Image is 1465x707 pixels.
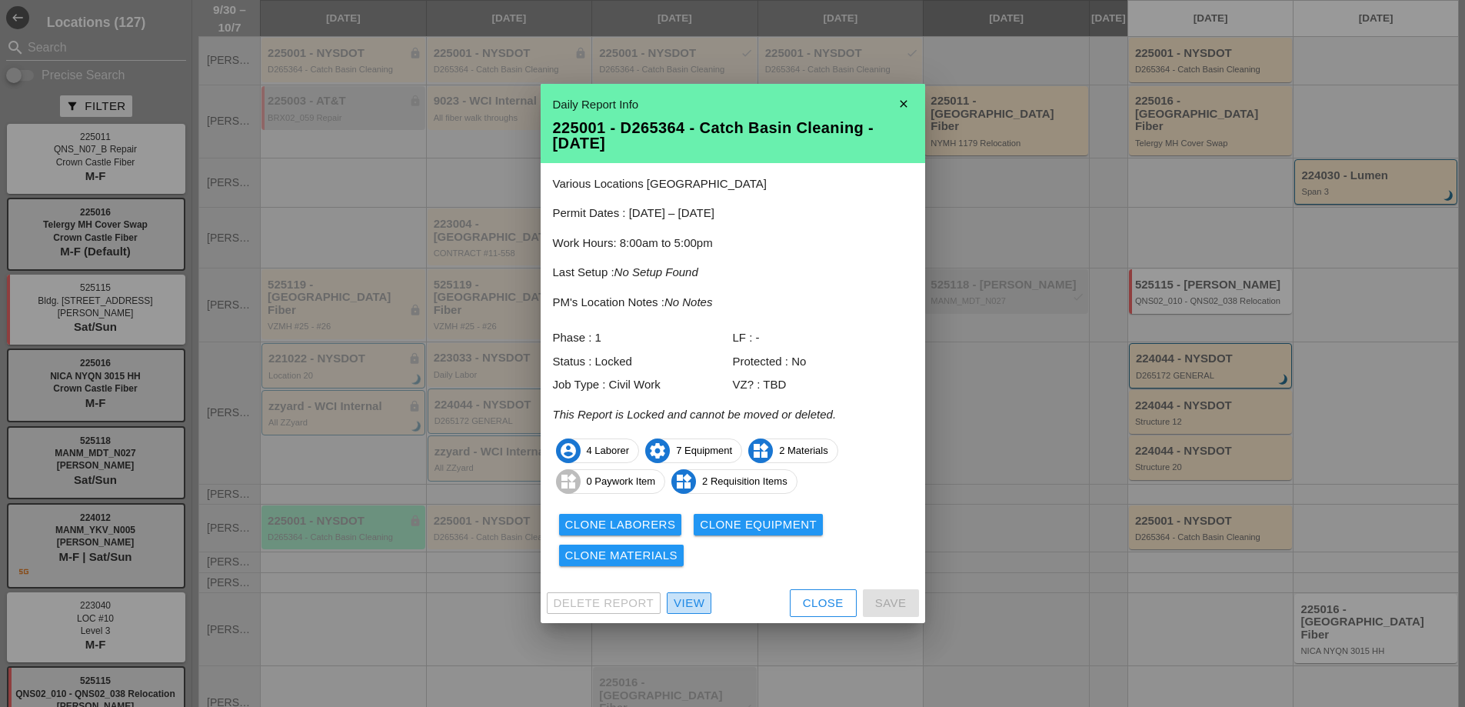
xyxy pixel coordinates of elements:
[559,545,684,566] button: Clone Materials
[556,469,581,494] i: widgets
[553,96,913,114] div: Daily Report Info
[565,547,678,565] div: Clone Materials
[553,120,913,151] div: 225001 - D265364 - Catch Basin Cleaning - [DATE]
[553,376,733,394] div: Job Type : Civil Work
[553,175,913,193] p: Various Locations [GEOGRAPHIC_DATA]
[553,294,913,312] p: PM's Location Notes :
[700,516,817,534] div: Clone Equipment
[553,264,913,282] p: Last Setup :
[733,329,913,347] div: LF : -
[674,595,704,612] div: View
[557,469,665,494] span: 0 Paywork Item
[749,439,837,463] span: 2 Materials
[888,88,919,119] i: close
[803,595,844,612] div: Close
[671,469,696,494] i: widgets
[553,205,913,222] p: Permit Dates : [DATE] – [DATE]
[553,353,733,371] div: Status : Locked
[748,439,773,463] i: widgets
[733,353,913,371] div: Protected : No
[790,589,857,617] button: Close
[553,408,837,421] i: This Report is Locked and cannot be moved or deleted.
[646,439,741,463] span: 7 Equipment
[553,235,913,252] p: Work Hours: 8:00am to 5:00pm
[672,469,797,494] span: 2 Requisition Items
[667,592,711,614] a: View
[664,295,713,308] i: No Notes
[553,329,733,347] div: Phase : 1
[645,439,670,463] i: settings
[694,514,823,535] button: Clone Equipment
[733,376,913,394] div: VZ? : TBD
[565,516,676,534] div: Clone Laborers
[557,439,639,463] span: 4 Laborer
[559,514,682,535] button: Clone Laborers
[556,439,581,463] i: account_circle
[614,265,698,278] i: No Setup Found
